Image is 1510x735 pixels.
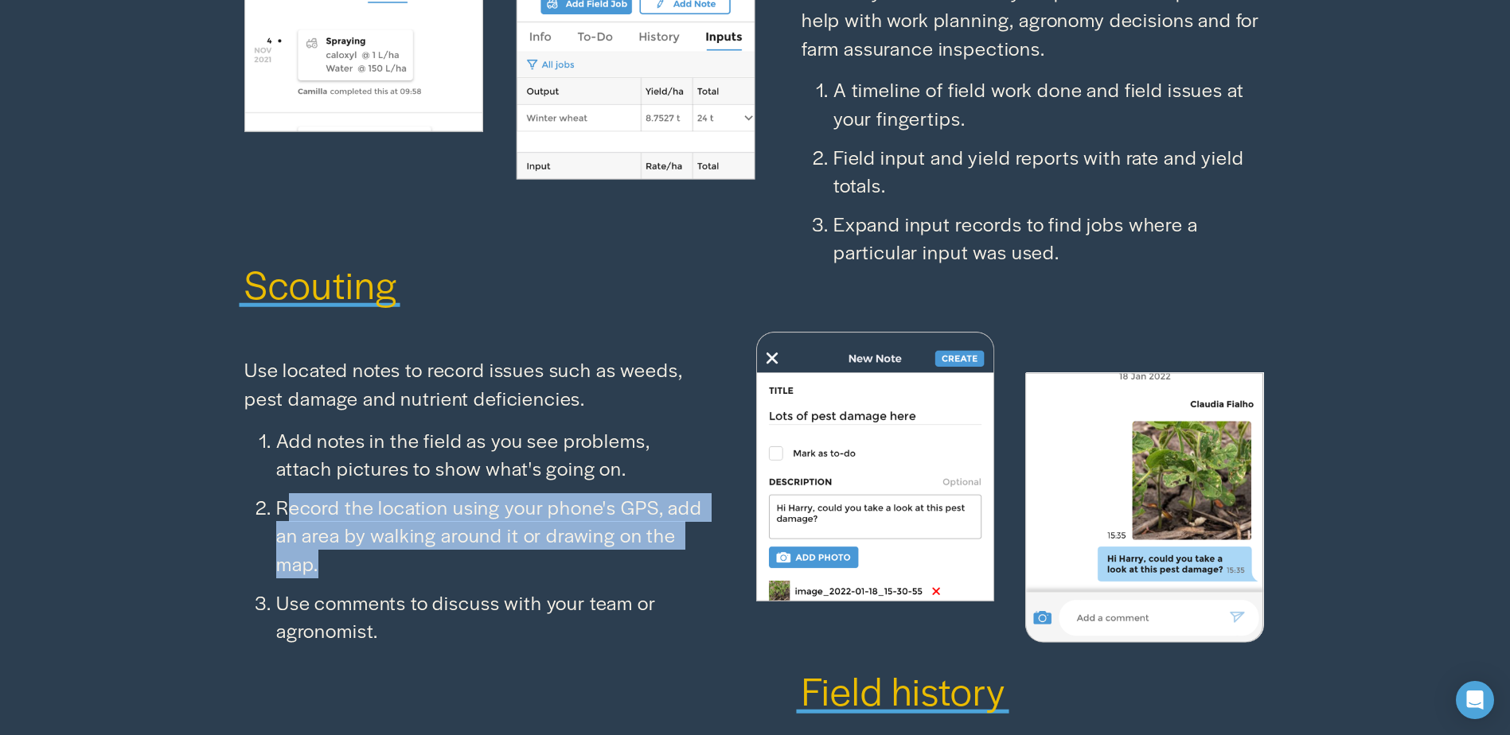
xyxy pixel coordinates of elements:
p: Add notes in the field as you see problems, attach pictures to show what's going on. [276,426,708,483]
p: Use comments to discuss with your team or agronomist. [276,589,708,645]
div: Open Intercom Messenger [1456,681,1494,719]
p: Field input and yield reports with rate and yield totals. [833,143,1266,200]
p: Record the location using your phone's GPS, add an area by walking around it or drawing on the map. [276,493,708,578]
span: Scouting [244,256,397,310]
p: A timeline of field work done and field issues at your fingertips. [833,76,1266,132]
p: Use located notes to record issues such as weeds, pest damage and nutrient deficiencies. [244,356,708,412]
span: Field history [802,663,1005,717]
p: Expand input records to find jobs where a particular input was used. [833,210,1266,266]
